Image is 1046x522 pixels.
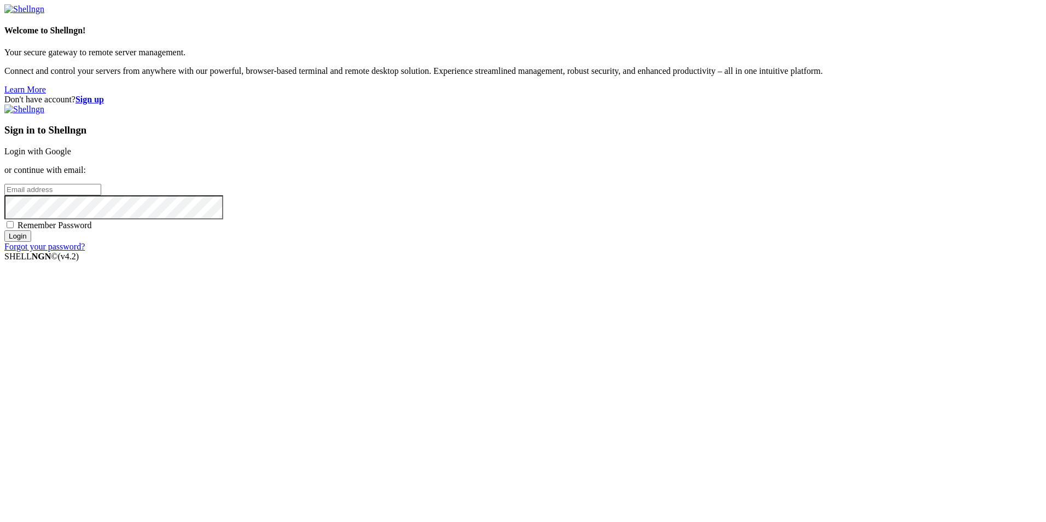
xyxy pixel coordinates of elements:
div: Don't have account? [4,95,1042,105]
a: Learn More [4,85,46,94]
p: Connect and control your servers from anywhere with our powerful, browser-based terminal and remo... [4,66,1042,76]
p: Your secure gateway to remote server management. [4,48,1042,57]
span: SHELL © [4,252,79,261]
span: Remember Password [18,221,92,230]
input: Remember Password [7,221,14,228]
span: 4.2.0 [58,252,79,261]
h4: Welcome to Shellngn! [4,26,1042,36]
h3: Sign in to Shellngn [4,124,1042,136]
p: or continue with email: [4,165,1042,175]
a: Sign up [75,95,104,104]
img: Shellngn [4,105,44,114]
a: Forgot your password? [4,242,85,251]
img: Shellngn [4,4,44,14]
input: Email address [4,184,101,195]
a: Login with Google [4,147,71,156]
b: NGN [32,252,51,261]
input: Login [4,230,31,242]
